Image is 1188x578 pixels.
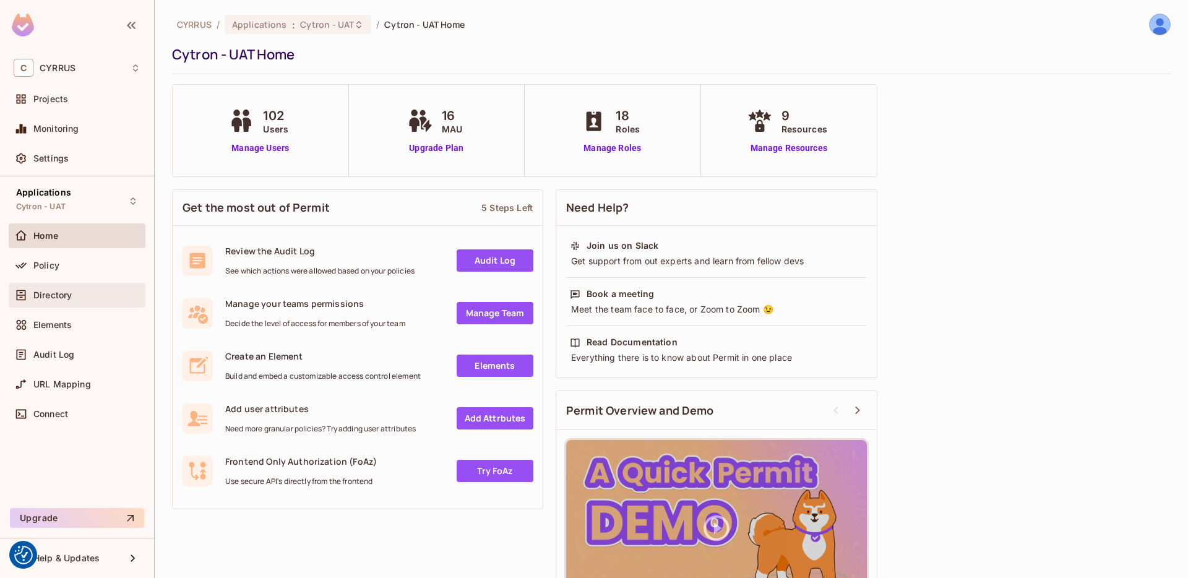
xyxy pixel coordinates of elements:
span: URL Mapping [33,379,91,389]
span: Review the Audit Log [225,245,415,257]
span: Applications [232,19,287,30]
div: Join us on Slack [587,239,658,252]
span: 9 [781,106,827,125]
div: Get support from out experts and learn from fellow devs [570,255,863,267]
div: Read Documentation [587,336,678,348]
span: Users [263,123,288,136]
div: Meet the team face to face, or Zoom to Zoom 😉 [570,303,863,316]
span: : [291,20,296,30]
span: Need more granular policies? Try adding user attributes [225,424,416,434]
span: Directory [33,290,72,300]
span: MAU [442,123,462,136]
span: Cytron - UAT [300,19,355,30]
span: Workspace: CYRRUS [40,63,75,73]
span: Resources [781,123,827,136]
span: Home [33,231,59,241]
a: Upgrade Plan [405,142,468,155]
span: Frontend Only Authorization (FoAz) [225,455,377,467]
span: Policy [33,261,59,270]
span: Add user attributes [225,403,416,415]
a: Manage Resources [744,142,833,155]
span: the active workspace [177,19,212,30]
li: / [376,19,379,30]
span: Projects [33,94,68,104]
span: Applications [16,188,71,197]
span: Monitoring [33,124,79,134]
a: Audit Log [457,249,533,272]
span: Create an Element [225,350,421,362]
button: Upgrade [10,508,144,528]
a: Manage Users [226,142,295,155]
span: 102 [263,106,288,125]
a: Elements [457,355,533,377]
button: Consent Preferences [14,546,33,564]
div: 5 Steps Left [481,202,533,214]
span: Get the most out of Permit [183,200,330,215]
span: Settings [33,153,69,163]
img: Antonín Lavička [1150,14,1170,35]
div: Book a meeting [587,288,654,300]
img: SReyMgAAAABJRU5ErkJggg== [12,14,34,37]
li: / [217,19,220,30]
a: Manage Roles [579,142,646,155]
span: 16 [442,106,462,125]
div: Everything there is to know about Permit in one place [570,352,863,364]
span: See which actions were allowed based on your policies [225,266,415,276]
span: Help & Updates [33,553,100,563]
a: Add Attrbutes [457,407,533,429]
a: Try FoAz [457,460,533,482]
span: Use secure API's directly from the frontend [225,477,377,486]
span: Cytron - UAT [16,202,66,212]
span: Connect [33,409,68,419]
span: Audit Log [33,350,74,360]
span: Elements [33,320,72,330]
a: Manage Team [457,302,533,324]
span: 18 [616,106,640,125]
span: Cytron - UAT Home [384,19,465,30]
span: C [14,59,33,77]
img: Revisit consent button [14,546,33,564]
span: Need Help? [566,200,629,215]
span: Build and embed a customizable access control element [225,371,421,381]
span: Roles [616,123,640,136]
div: Cytron - UAT Home [172,45,1164,64]
span: Decide the level of access for members of your team [225,319,405,329]
span: Manage your teams permissions [225,298,405,309]
span: Permit Overview and Demo [566,403,714,418]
